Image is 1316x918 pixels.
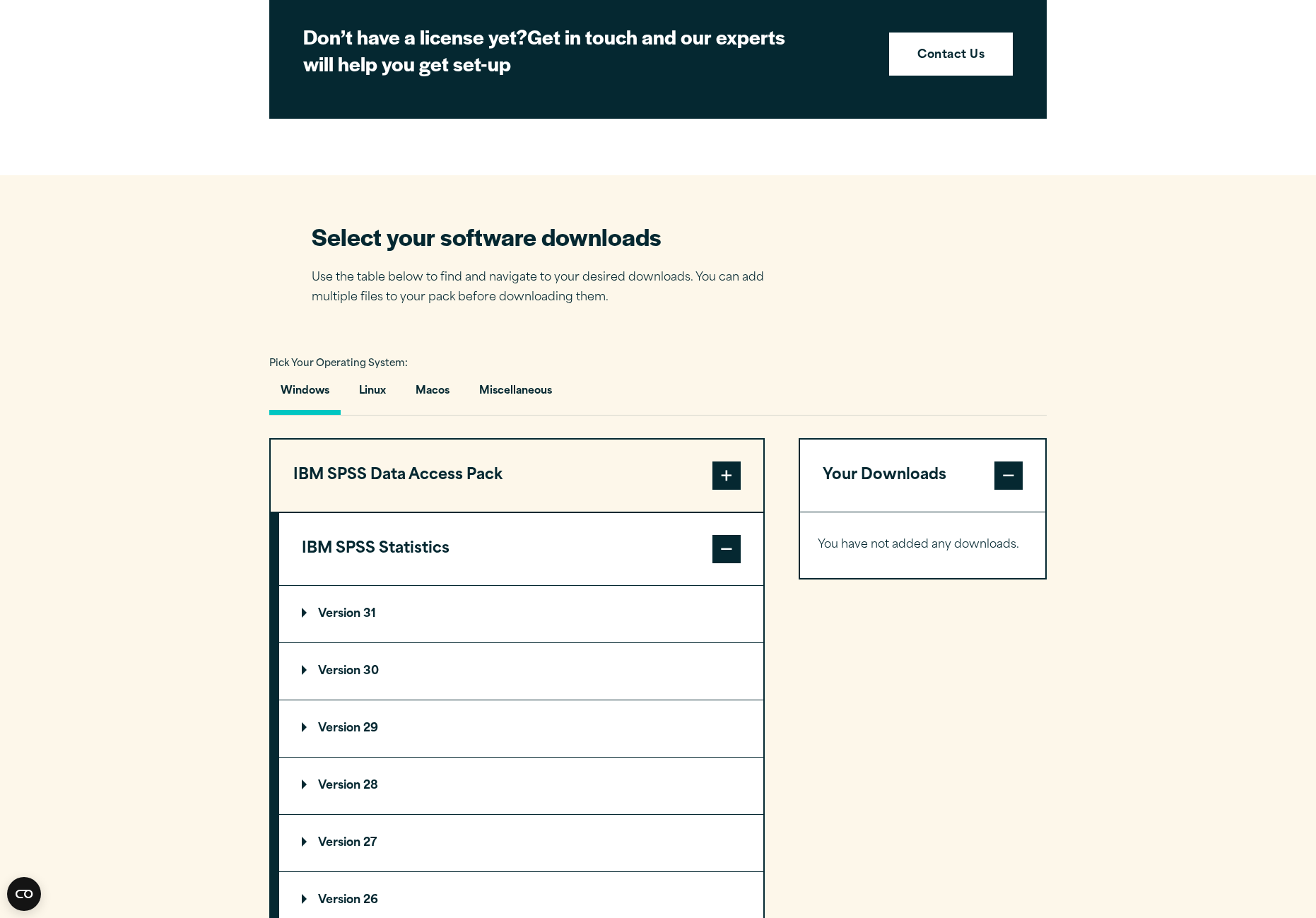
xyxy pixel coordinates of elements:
button: IBM SPSS Statistics [279,513,763,585]
p: Version 26 [302,895,378,906]
button: Open CMP widget [7,877,41,911]
p: Use the table below to find and navigate to your desired downloads. You can add multiple files to... [312,268,785,309]
button: Macos [404,375,461,415]
p: Version 31 [302,608,376,620]
div: Your Downloads [800,512,1045,578]
p: Version 27 [302,837,377,849]
h2: Select your software downloads [312,220,785,252]
p: Version 29 [302,723,378,734]
a: Contact Us [889,33,1013,76]
strong: Contact Us [917,47,985,65]
button: Windows [269,375,341,415]
summary: Version 31 [279,586,763,642]
button: Linux [348,375,397,415]
span: Pick Your Operating System: [269,359,408,368]
summary: Version 27 [279,815,763,871]
button: IBM SPSS Data Access Pack [271,440,763,512]
summary: Version 28 [279,758,763,814]
h2: Get in touch and our experts will help you get set-up [303,23,798,76]
p: Version 30 [302,666,379,677]
p: Version 28 [302,780,378,792]
button: Your Downloads [800,440,1045,512]
p: You have not added any downloads. [818,535,1028,555]
button: Miscellaneous [468,375,563,415]
strong: Don’t have a license yet? [303,22,527,50]
summary: Version 30 [279,643,763,700]
summary: Version 29 [279,700,763,757]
